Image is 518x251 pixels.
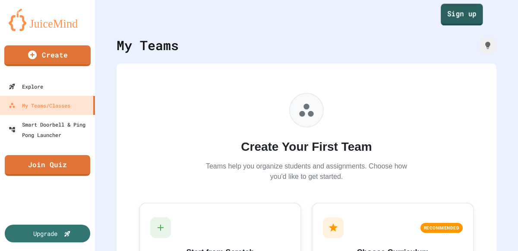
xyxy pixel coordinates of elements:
[9,81,43,92] div: Explore
[33,229,57,238] div: Upgrade
[420,223,463,233] div: RECOMMENDED
[9,9,86,31] img: logo-orange.svg
[9,119,92,140] div: Smart Doorbell & Ping Pong Launcher
[203,138,410,156] h2: Create Your First Team
[441,4,483,25] a: Sign up
[4,45,91,66] a: Create
[117,35,179,55] div: My Teams
[9,100,70,111] div: My Teams/Classes
[203,161,410,182] p: Teams help you organize students and assignments. Choose how you'd like to get started.
[479,37,496,54] div: How it works
[5,155,90,176] a: Join Quiz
